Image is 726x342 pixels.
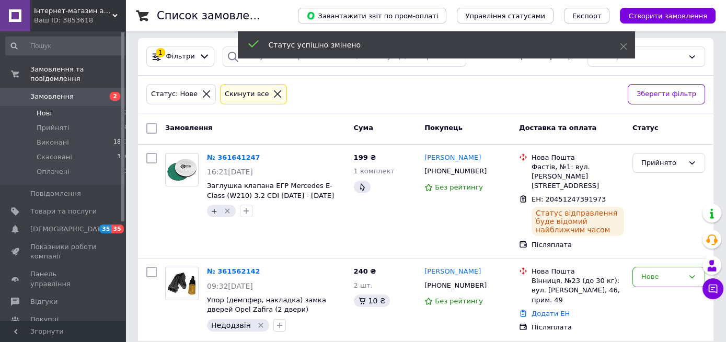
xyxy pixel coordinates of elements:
span: Статус [632,124,659,132]
svg: Видалити мітку [223,207,232,215]
div: Не обрано [596,51,684,62]
span: 18 [121,123,128,133]
span: Замовлення та повідомлення [30,65,125,84]
div: [PHONE_NUMBER] [422,279,489,292]
button: Управління статусами [457,8,554,23]
a: № 361641247 [207,154,260,161]
div: Нове [641,272,684,282]
div: Післяплата [532,240,624,250]
span: Товари та послуги [30,207,97,216]
span: Створити замовлення [628,12,707,20]
a: Заглушка клапана ЕГР Mercedes E-Class (W210) 3.2 CDI [DATE] - [DATE] [207,182,334,199]
span: Без рейтингу [435,297,483,305]
div: 10 ₴ [354,294,390,307]
span: ЕН: 20451247391973 [532,195,606,203]
span: Доставка та оплата [519,124,596,132]
div: 1 [156,48,165,57]
svg: Видалити мітку [257,321,265,329]
span: Зберегти фільтр [637,89,696,100]
div: [PHONE_NUMBER] [422,164,489,178]
span: 35 [99,225,111,233]
span: 2 [124,167,128,176]
div: Прийнято [641,158,684,169]
span: Управління статусами [465,12,545,20]
a: [PERSON_NAME] [424,267,481,277]
a: № 361562142 [207,267,260,275]
span: 199 ₴ [354,154,376,161]
span: Інтернет-магазин автозапчатин "RPkits" [34,6,112,16]
div: Ваш ID: 3853618 [34,16,125,25]
div: Післяплата [532,323,624,332]
a: Фото товару [165,153,199,186]
span: Виконані [37,138,69,147]
div: Вінниця, №23 (до 30 кг): вул. [PERSON_NAME], 46, прим. 49 [532,276,624,305]
input: Пошук [5,37,129,55]
span: Покупець [424,124,463,132]
button: Створити замовлення [620,8,716,23]
span: + [211,207,217,215]
span: Прийняті [37,123,69,133]
a: [PERSON_NAME] [424,153,481,163]
span: Фільтри [166,52,195,62]
span: 1 комплект [354,167,395,175]
span: Без рейтингу [435,183,483,191]
a: Створити замовлення [609,11,716,19]
span: 2 шт. [354,281,373,289]
h1: Список замовлень [157,9,263,22]
img: Фото товару [166,270,198,297]
a: Додати ЕН [532,310,570,317]
span: Завантажити звіт по пром-оплаті [306,11,438,20]
span: Нові [37,109,52,118]
button: Завантажити звіт по пром-оплаті [298,8,446,23]
span: [DEMOGRAPHIC_DATA] [30,225,108,234]
span: Відгуки [30,297,57,306]
span: Cума [354,124,373,132]
div: Фастів, №1: вул. [PERSON_NAME][STREET_ADDRESS] [532,162,624,191]
span: Покупці [30,315,59,324]
img: Фото товару [166,157,198,181]
span: Експорт [572,12,602,20]
span: Повідомлення [30,189,81,198]
span: 2 [110,92,120,101]
span: Замовлення [165,124,212,132]
div: Cкинути все [223,89,271,100]
span: Панель управління [30,269,97,288]
span: 2 [124,109,128,118]
span: Показники роботи компанії [30,242,97,261]
button: Зберегти фільтр [628,84,705,104]
span: Оплачені [37,167,70,176]
span: 1893 [113,138,128,147]
span: Скасовані [37,152,72,162]
div: Нова Пошта [532,267,624,276]
span: 16:21[DATE] [207,168,253,176]
span: 306 [117,152,128,162]
div: Статус відправлення буде відомий найближчим часом [532,207,624,236]
span: 240 ₴ [354,267,376,275]
div: Статус успішно змінено [269,40,594,50]
span: 09:32[DATE] [207,282,253,290]
span: Недодзвін [211,321,251,329]
span: 35 [111,225,123,233]
button: Експорт [564,8,610,23]
div: Нова Пошта [532,153,624,162]
a: Фото товару [165,267,199,300]
a: Упор (демпфер, накладка) замка дверей Opel Zafira (2 двери) [207,296,326,314]
button: Чат з покупцем [702,278,723,299]
span: Замовлення [30,92,74,101]
div: Статус: Нове [149,89,200,100]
